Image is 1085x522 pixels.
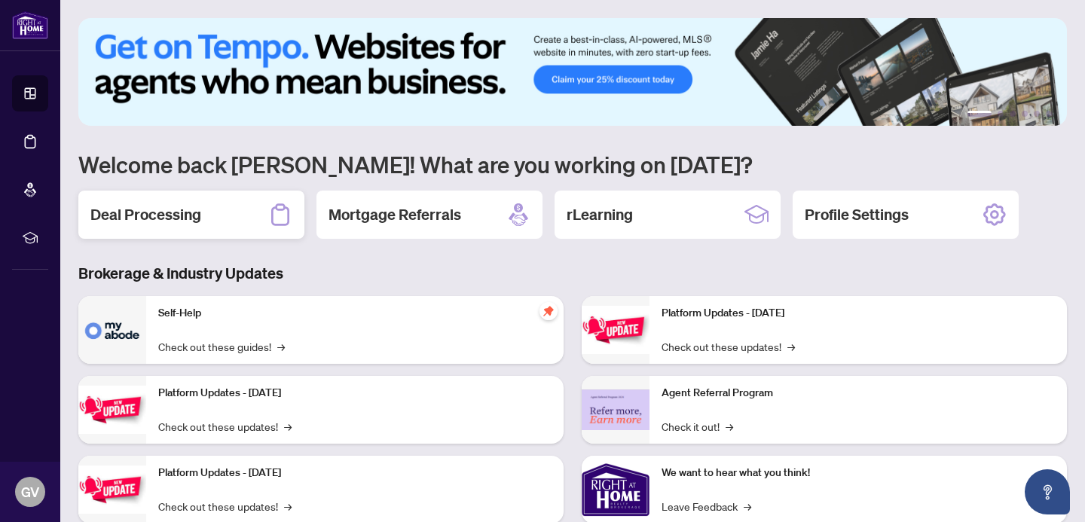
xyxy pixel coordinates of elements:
[662,338,795,355] a: Check out these updates!→
[998,111,1004,117] button: 2
[726,418,733,435] span: →
[158,498,292,514] a: Check out these updates!→
[158,418,292,435] a: Check out these updates!→
[12,11,48,39] img: logo
[284,498,292,514] span: →
[805,204,909,225] h2: Profile Settings
[277,338,285,355] span: →
[78,296,146,364] img: Self-Help
[582,306,649,353] img: Platform Updates - June 23, 2025
[78,386,146,433] img: Platform Updates - September 16, 2025
[21,481,39,502] span: GV
[158,338,285,355] a: Check out these guides!→
[744,498,751,514] span: →
[967,111,992,117] button: 1
[329,204,461,225] h2: Mortgage Referrals
[567,204,633,225] h2: rLearning
[787,338,795,355] span: →
[158,305,552,322] p: Self-Help
[662,465,1055,481] p: We want to hear what you think!
[78,263,1067,284] h3: Brokerage & Industry Updates
[78,150,1067,179] h1: Welcome back [PERSON_NAME]! What are you working on [DATE]?
[662,305,1055,322] p: Platform Updates - [DATE]
[1034,111,1040,117] button: 5
[662,418,733,435] a: Check it out!→
[582,389,649,431] img: Agent Referral Program
[158,385,552,401] p: Platform Updates - [DATE]
[662,385,1055,401] p: Agent Referral Program
[1022,111,1028,117] button: 4
[284,418,292,435] span: →
[78,18,1067,126] img: Slide 0
[1046,111,1052,117] button: 6
[539,302,558,320] span: pushpin
[158,465,552,481] p: Platform Updates - [DATE]
[1025,469,1070,514] button: Open asap
[1010,111,1016,117] button: 3
[78,466,146,513] img: Platform Updates - July 21, 2025
[90,204,201,225] h2: Deal Processing
[662,498,751,514] a: Leave Feedback→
